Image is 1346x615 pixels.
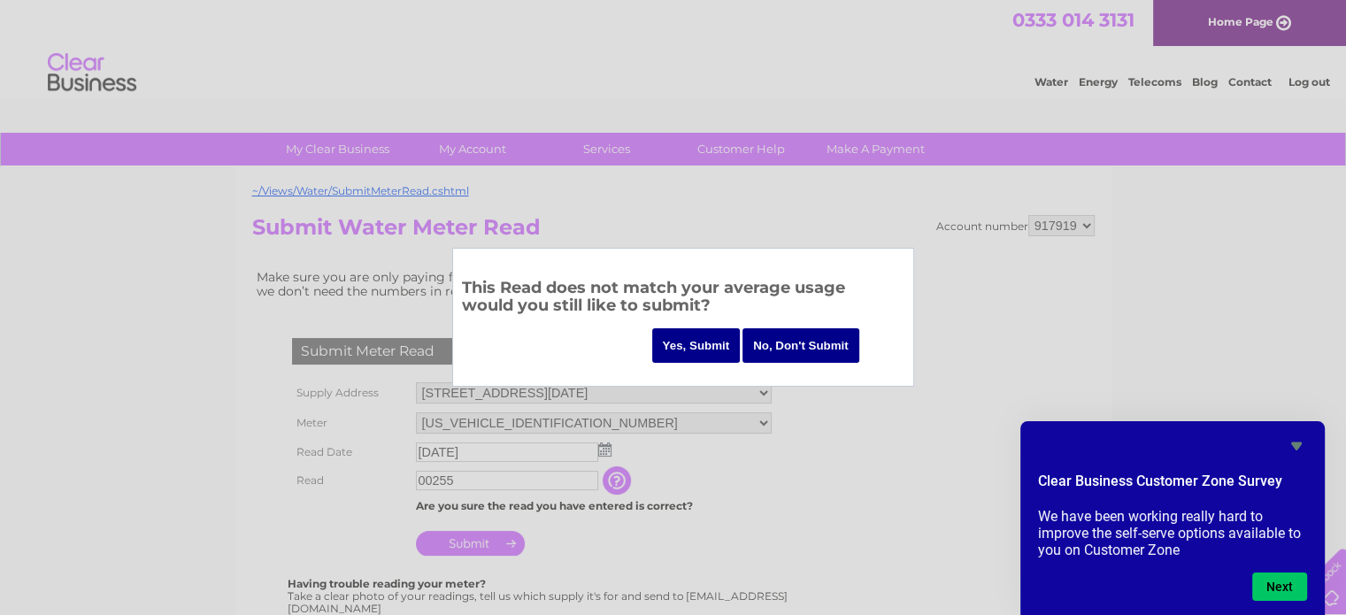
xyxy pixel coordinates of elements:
a: Contact [1228,75,1272,88]
div: Clear Business is a trading name of Verastar Limited (registered in [GEOGRAPHIC_DATA] No. 3667643... [256,10,1092,86]
a: Water [1034,75,1068,88]
img: logo.png [47,46,137,100]
a: Energy [1079,75,1118,88]
a: Telecoms [1128,75,1181,88]
a: Log out [1288,75,1329,88]
a: 0333 014 3131 [1012,9,1134,31]
div: Clear Business Customer Zone Survey [1038,435,1307,601]
a: Blog [1192,75,1218,88]
h2: Clear Business Customer Zone Survey [1038,471,1307,501]
input: No, Don't Submit [742,328,859,363]
button: Next question [1252,573,1307,601]
p: We have been working really hard to improve the self-serve options available to you on Customer Zone [1038,508,1307,558]
h3: This Read does not match your average usage would you still like to submit? [462,275,904,324]
input: Yes, Submit [652,328,741,363]
button: Hide survey [1286,435,1307,457]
